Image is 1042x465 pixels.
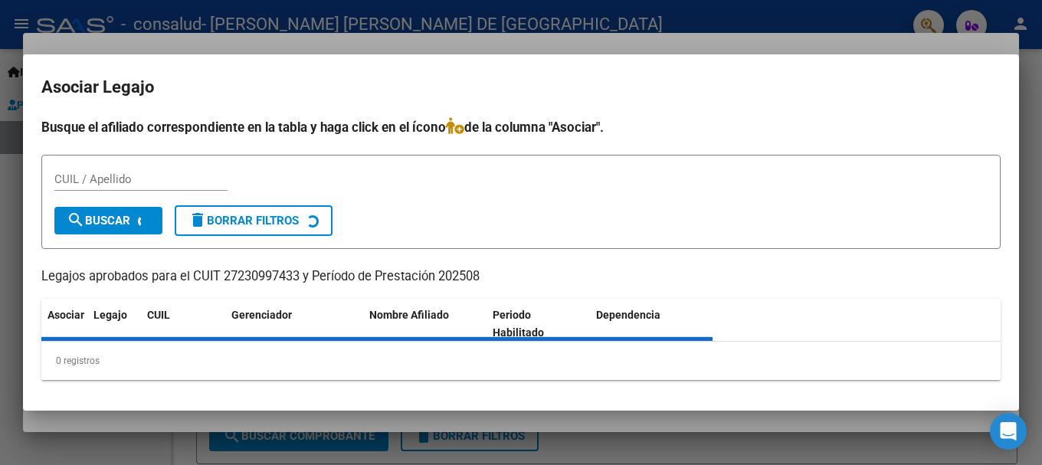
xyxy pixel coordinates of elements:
datatable-header-cell: Nombre Afiliado [363,299,487,349]
div: Open Intercom Messenger [990,413,1027,450]
datatable-header-cell: Gerenciador [225,299,363,349]
span: Gerenciador [231,309,292,321]
mat-icon: search [67,211,85,229]
datatable-header-cell: Legajo [87,299,141,349]
h2: Asociar Legajo [41,73,1001,102]
span: Borrar Filtros [188,214,299,228]
datatable-header-cell: Dependencia [590,299,713,349]
button: Borrar Filtros [175,205,333,236]
div: 0 registros [41,342,1001,380]
datatable-header-cell: Periodo Habilitado [487,299,590,349]
span: CUIL [147,309,170,321]
span: Asociar [48,309,84,321]
p: Legajos aprobados para el CUIT 27230997433 y Período de Prestación 202508 [41,267,1001,287]
span: Legajo [93,309,127,321]
span: Periodo Habilitado [493,309,544,339]
h4: Busque el afiliado correspondiente en la tabla y haga click en el ícono de la columna "Asociar". [41,117,1001,137]
datatable-header-cell: Asociar [41,299,87,349]
button: Buscar [54,207,162,234]
mat-icon: delete [188,211,207,229]
span: Buscar [67,214,130,228]
span: Nombre Afiliado [369,309,449,321]
datatable-header-cell: CUIL [141,299,225,349]
span: Dependencia [596,309,660,321]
